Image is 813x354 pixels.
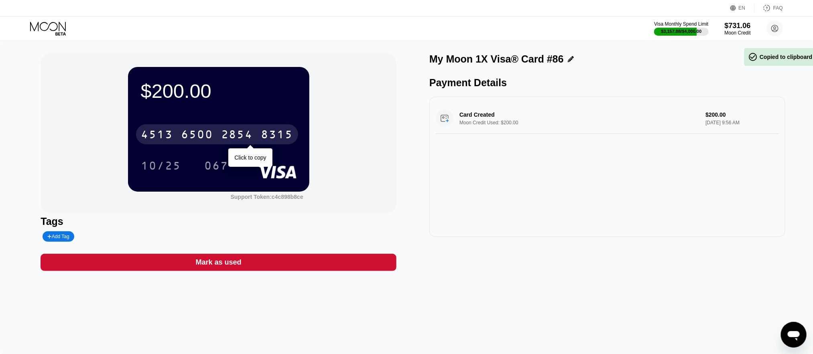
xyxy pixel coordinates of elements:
div: 4513 [141,129,173,142]
div: 067 [204,160,228,173]
div: $3,157.88 / $4,000.00 [661,29,702,34]
div: EN [739,5,746,11]
div: 2854 [221,129,253,142]
span:  [748,52,758,62]
div: FAQ [773,5,783,11]
div: Tags [41,216,396,227]
div: Support Token:c4c898b8ce [231,194,303,200]
div: Mark as used [196,258,242,267]
div: Visa Monthly Spend Limit [654,21,708,27]
div: Copied to clipboard [748,52,812,62]
div: 10/25 [135,156,187,176]
div: Add Tag [47,234,69,239]
div: 6500 [181,129,213,142]
div: Support Token: c4c898b8ce [231,194,303,200]
div: Add Tag [43,231,74,242]
div: 4513650028548315 [136,124,298,144]
div: $731.06 [725,22,751,30]
div: Visa Monthly Spend Limit$3,157.88/$4,000.00 [654,21,708,36]
div: 067 [198,156,234,176]
div: $731.06Moon Credit [725,22,751,36]
div: EN [730,4,755,12]
iframe: Button to launch messaging window [781,322,807,348]
div: FAQ [755,4,783,12]
div: Payment Details [429,77,785,89]
div: Mark as used [41,254,396,271]
div: 10/25 [141,160,181,173]
div: $200.00 [141,80,297,102]
div: Moon Credit [725,30,751,36]
div: My Moon 1X Visa® Card #86 [429,53,564,65]
div: 8315 [261,129,293,142]
div: Click to copy [234,154,266,161]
